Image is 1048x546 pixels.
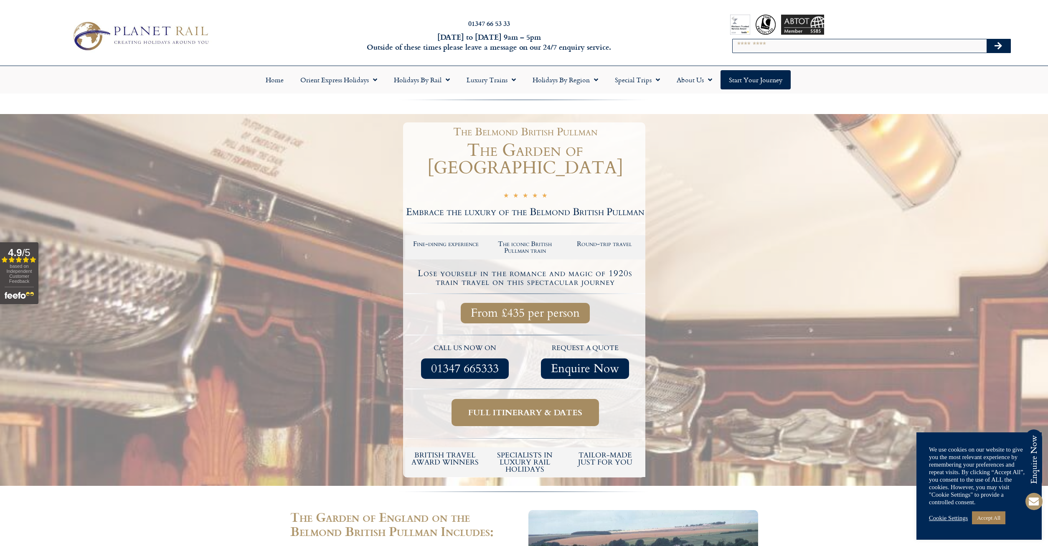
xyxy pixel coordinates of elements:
h2: Embrace the luxury of the Belmond British Pullman [405,207,645,217]
h2: The Garden of England on the Belmond British Pullman Includes: [290,510,520,538]
h2: Fine-dining experience [411,241,482,247]
a: 01347 66 53 33 [468,18,510,28]
h4: Lose yourself in the romance and magic of 1920s train travel on this spectacular journey [406,269,644,287]
i: ★ [523,192,528,201]
img: Planet Rail Train Holidays Logo [67,18,212,54]
a: Enquire Now [541,358,629,379]
i: ★ [513,192,518,201]
a: Holidays by Region [524,70,606,89]
a: Start your Journey [721,70,791,89]
i: ★ [542,192,547,201]
span: 01347 665333 [431,363,499,374]
h1: The Garden of [GEOGRAPHIC_DATA] [405,142,645,177]
span: Enquire Now [551,363,619,374]
a: Special Trips [606,70,668,89]
a: 01347 665333 [421,358,509,379]
p: request a quote [529,343,641,354]
div: We use cookies on our website to give you the most relevant experience by remembering your prefer... [929,446,1029,506]
a: Cookie Settings [929,514,968,522]
h5: tailor-made just for you [569,452,641,466]
a: Orient Express Holidays [292,70,386,89]
span: From £435 per person [471,308,580,318]
button: Search [987,39,1011,53]
h1: The Belmond British Pullman [409,127,641,137]
h6: [DATE] to [DATE] 9am – 5pm Outside of these times please leave a message on our 24/7 enquiry serv... [282,32,697,52]
h2: The iconic British Pullman train [490,241,561,254]
a: Full itinerary & dates [452,399,599,426]
a: About Us [668,70,721,89]
span: Full itinerary & dates [468,407,582,418]
h2: Round-trip travel [569,241,640,247]
nav: Menu [4,70,1044,89]
i: ★ [532,192,538,201]
i: ★ [503,192,509,201]
h6: Specialists in luxury rail holidays [489,452,561,473]
a: Holidays by Rail [386,70,458,89]
h5: British Travel Award winners [409,452,481,466]
a: Home [257,70,292,89]
a: Accept All [972,511,1005,524]
p: call us now on [409,343,521,354]
a: From £435 per person [461,303,590,323]
div: 5/5 [503,190,547,201]
a: Luxury Trains [458,70,524,89]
